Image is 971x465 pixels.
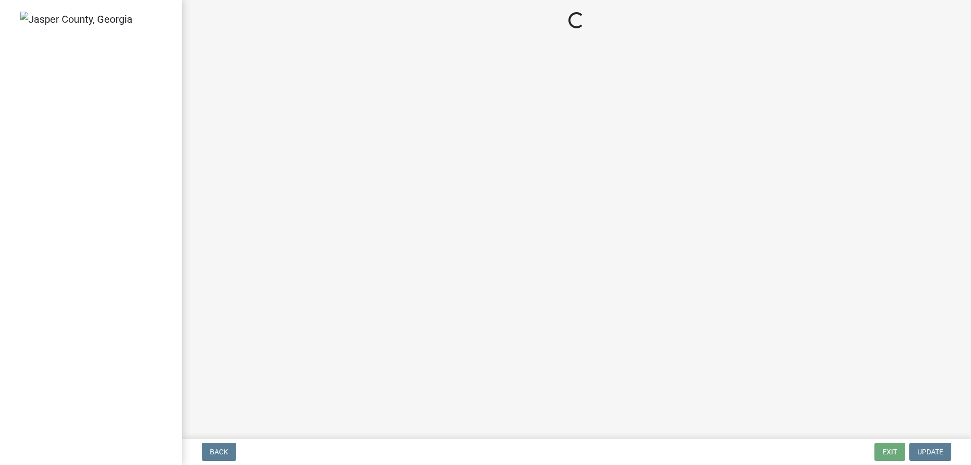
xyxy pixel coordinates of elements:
[20,12,133,27] img: Jasper County, Georgia
[909,443,951,461] button: Update
[210,448,228,456] span: Back
[202,443,236,461] button: Back
[874,443,905,461] button: Exit
[917,448,943,456] span: Update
